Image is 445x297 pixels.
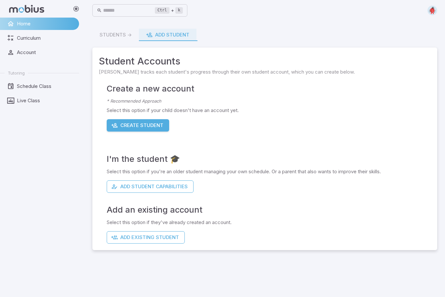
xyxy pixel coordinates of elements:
p: Select this option if they've already created an account. [107,219,431,226]
p: * Recommended Approach [107,98,431,104]
div: + [155,7,183,14]
button: Add Existing Student [107,231,185,244]
span: Student Accounts [99,54,431,68]
span: Schedule Class [17,83,74,90]
kbd: Ctrl [155,7,169,14]
span: Tutoring [8,70,25,76]
span: Live Class [17,97,74,104]
div: Add Student [146,31,189,38]
p: Select this option if you're an older student managing your own schedule. Or a parent that also w... [107,168,431,175]
p: Select this option if your child doesn't have an account yet. [107,107,431,114]
h4: I'm the student 🎓 [107,152,431,165]
button: Add Student Capabilities [107,180,194,193]
button: Create Student [107,119,169,132]
span: [PERSON_NAME] tracks each student's progress through their own student account, which you can cre... [99,68,431,76]
kbd: k [175,7,183,14]
span: Curriculum [17,35,74,42]
span: Account [17,49,74,56]
span: Home [17,20,74,27]
h4: Add an existing account [107,203,431,216]
img: circle.svg [427,6,437,15]
h4: Create a new account [107,82,431,95]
